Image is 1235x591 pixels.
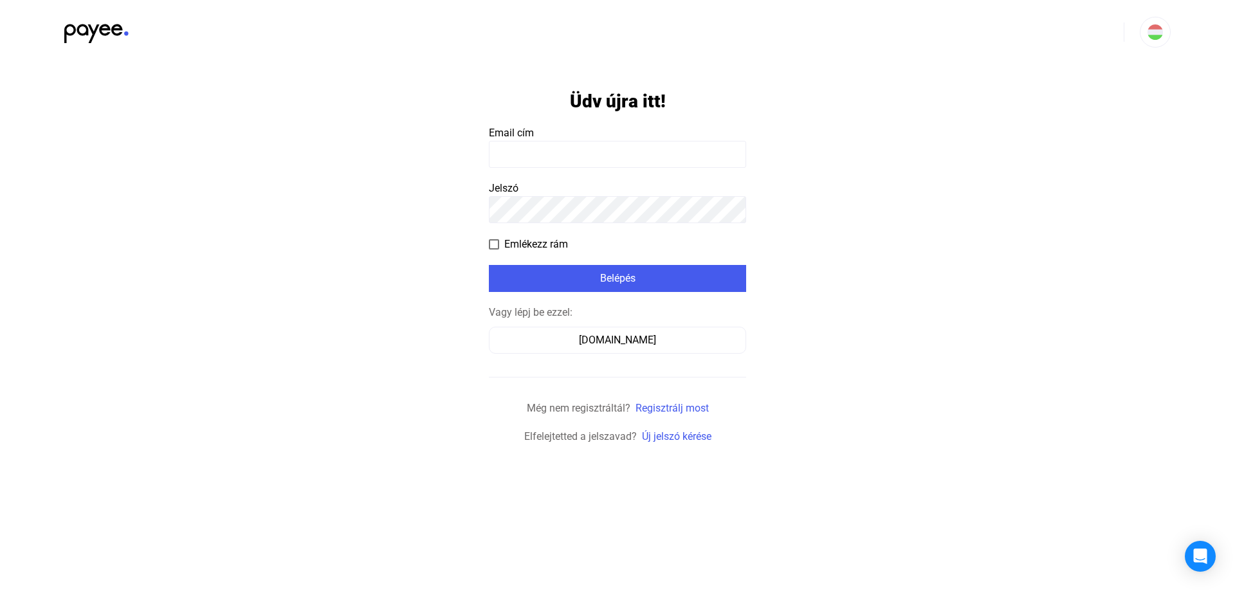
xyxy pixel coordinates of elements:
a: [DOMAIN_NAME] [489,334,746,346]
span: Elfelejtetted a jelszavad? [524,430,637,442]
div: [DOMAIN_NAME] [493,332,742,348]
span: Emlékezz rám [504,237,568,252]
div: Belépés [493,271,742,286]
span: Jelszó [489,182,518,194]
img: black-payee-blue-dot.svg [64,17,129,43]
img: HU [1148,24,1163,40]
button: Belépés [489,265,746,292]
div: Vagy lépj be ezzel: [489,305,746,320]
a: Regisztrálj most [636,402,709,414]
a: Új jelszó kérése [642,430,711,442]
button: HU [1140,17,1171,48]
h1: Üdv újra itt! [570,90,666,113]
span: Még nem regisztráltál? [527,402,630,414]
div: Open Intercom Messenger [1185,541,1216,572]
span: Email cím [489,127,534,139]
button: [DOMAIN_NAME] [489,327,746,354]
